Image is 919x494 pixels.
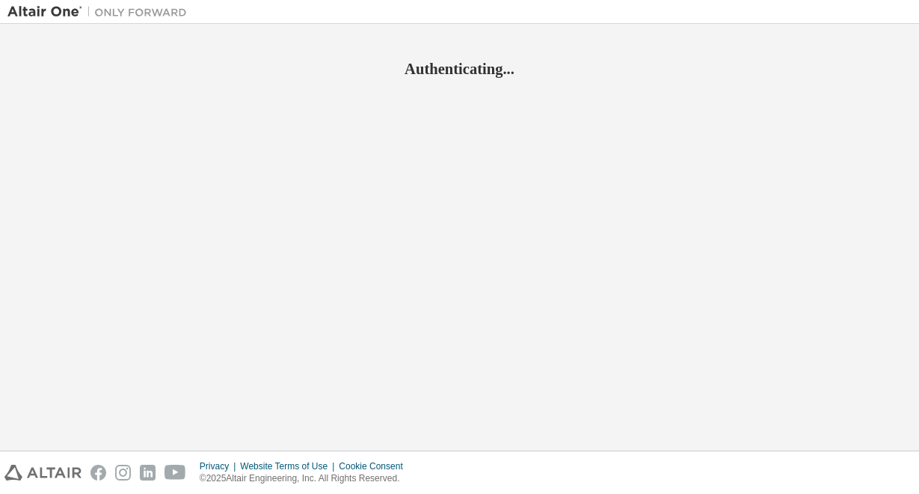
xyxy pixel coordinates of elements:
[4,465,82,481] img: altair_logo.svg
[7,4,194,19] img: Altair One
[339,460,411,472] div: Cookie Consent
[115,465,131,481] img: instagram.svg
[165,465,186,481] img: youtube.svg
[7,59,912,79] h2: Authenticating...
[200,472,412,485] p: © 2025 Altair Engineering, Inc. All Rights Reserved.
[240,460,339,472] div: Website Terms of Use
[90,465,106,481] img: facebook.svg
[200,460,240,472] div: Privacy
[140,465,156,481] img: linkedin.svg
